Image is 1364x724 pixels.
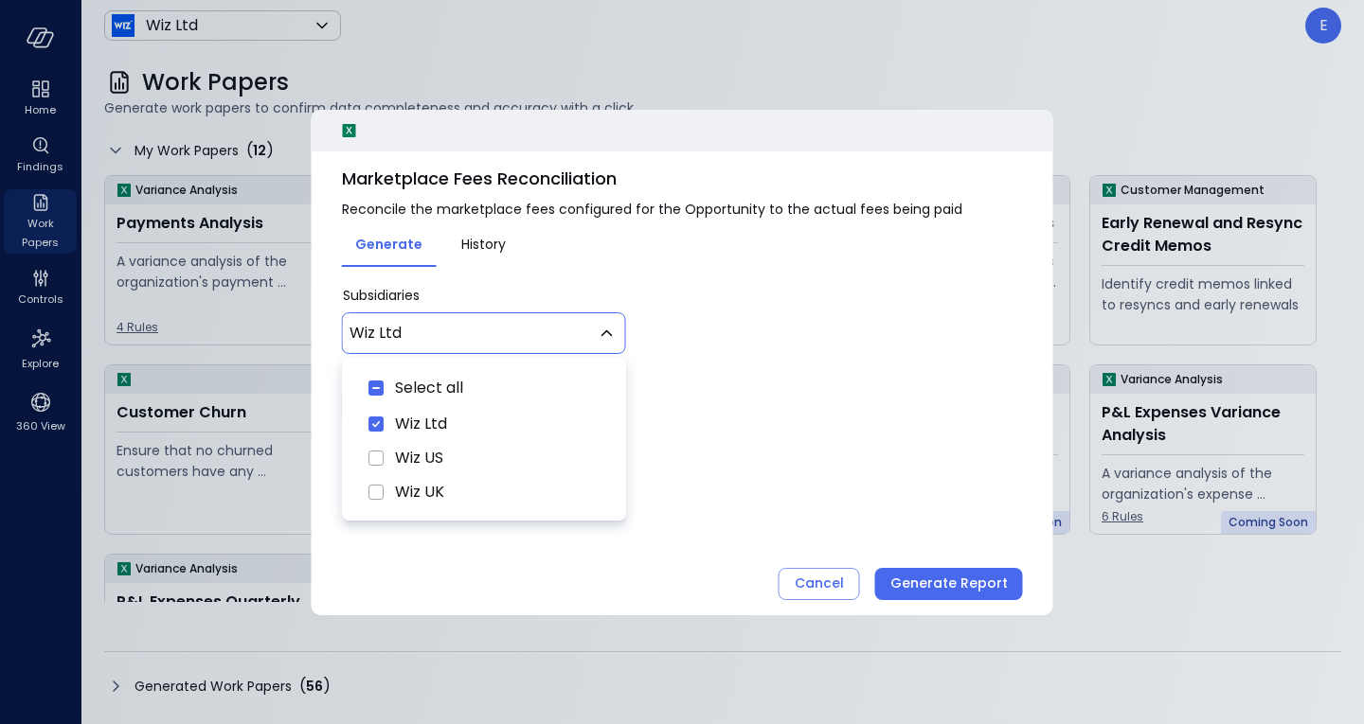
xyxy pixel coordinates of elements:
[395,413,600,435] span: Wiz Ltd
[353,441,615,475] li: Wiz US
[395,481,600,503] span: Wiz UK
[395,447,600,469] span: Wiz US
[395,377,463,399] span: Select all
[353,407,615,441] li: Wiz Ltd
[353,475,615,509] li: Wiz UK
[353,369,615,407] div: Select all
